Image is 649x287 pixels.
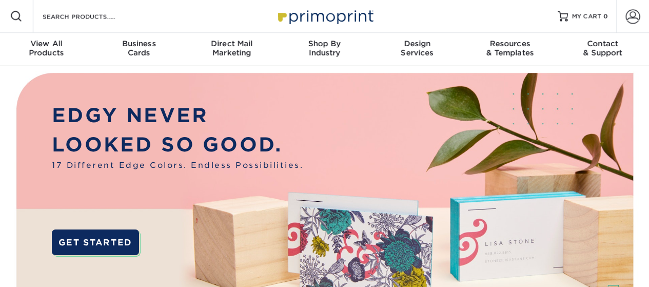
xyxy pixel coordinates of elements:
[464,33,557,66] a: Resources& Templates
[278,33,371,66] a: Shop ByIndustry
[278,39,371,48] span: Shop By
[52,160,303,171] span: 17 Different Edge Colors. Endless Possibilities.
[371,39,464,58] div: Services
[556,39,649,48] span: Contact
[556,39,649,58] div: & Support
[93,39,186,58] div: Cards
[185,33,278,66] a: Direct MailMarketing
[42,10,142,23] input: SEARCH PRODUCTS.....
[93,33,186,66] a: BusinessCards
[52,101,303,130] p: EDGY NEVER
[464,39,557,48] span: Resources
[93,39,186,48] span: Business
[371,39,464,48] span: Design
[371,33,464,66] a: DesignServices
[52,130,303,160] p: LOOKED SO GOOD.
[185,39,278,58] div: Marketing
[278,39,371,58] div: Industry
[556,33,649,66] a: Contact& Support
[572,12,601,21] span: MY CART
[464,39,557,58] div: & Templates
[603,13,608,20] span: 0
[185,39,278,48] span: Direct Mail
[52,229,139,255] a: GET STARTED
[273,5,376,27] img: Primoprint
